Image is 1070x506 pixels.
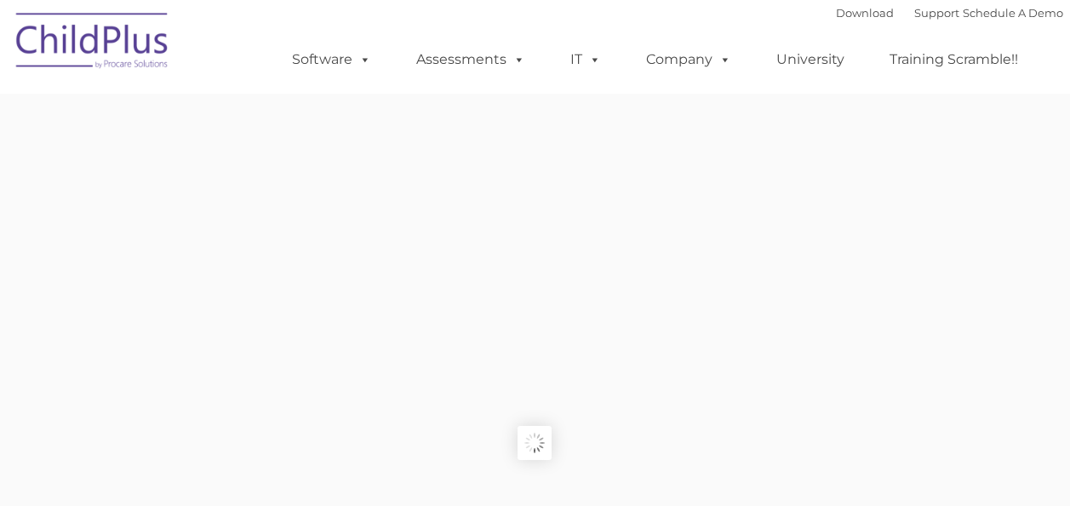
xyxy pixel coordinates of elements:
[963,6,1063,20] a: Schedule A Demo
[275,43,388,77] a: Software
[553,43,618,77] a: IT
[836,6,1063,20] font: |
[836,6,894,20] a: Download
[8,1,178,86] img: ChildPlus by Procare Solutions
[873,43,1035,77] a: Training Scramble!!
[629,43,748,77] a: Company
[914,6,959,20] a: Support
[399,43,542,77] a: Assessments
[759,43,861,77] a: University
